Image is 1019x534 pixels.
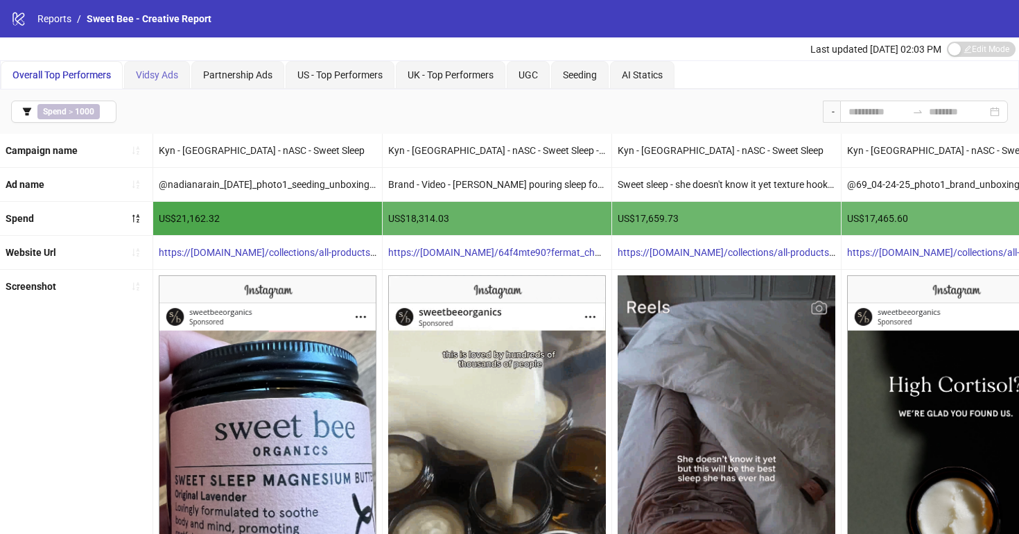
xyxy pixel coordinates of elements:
span: Vidsy Ads [136,69,178,80]
b: Ad name [6,179,44,190]
div: Sweet sleep - she doesn't know it yet texture hook - 9:16 reel.MOV [612,168,841,201]
span: Seeding [563,69,597,80]
b: Spend [43,107,67,117]
span: sort-ascending [131,282,141,291]
span: swap-right [912,106,923,117]
b: Campaign name [6,145,78,156]
b: Spend [6,213,34,224]
b: Screenshot [6,281,56,292]
div: Brand - Video - [PERSON_NAME] pouring sleep focussed - Fermat - Copy [383,168,611,201]
div: @nadianarain_[DATE]_photo1_seeding_unboxing_sweetsleepbutter_sweetbee.png [153,168,382,201]
span: Overall Top Performers [12,69,111,80]
span: sort-descending [131,214,141,223]
span: filter [22,107,32,117]
span: Partnership Ads [203,69,272,80]
b: Website Url [6,247,56,258]
span: > [37,104,100,119]
div: US$17,659.73 [612,202,841,235]
div: Kyn - [GEOGRAPHIC_DATA] - nASC - Sweet Sleep [612,134,841,167]
div: US$18,314.03 [383,202,611,235]
span: to [912,106,923,117]
div: - [823,101,840,123]
span: sort-ascending [131,248,141,257]
div: Kyn - [GEOGRAPHIC_DATA] - nASC - Sweet Sleep [153,134,382,167]
span: US - Top Performers [297,69,383,80]
span: AI Statics [622,69,663,80]
span: UGC [519,69,538,80]
span: Sweet Bee - Creative Report [87,13,211,24]
a: Reports [35,11,74,26]
span: sort-ascending [131,180,141,189]
li: / [77,11,81,26]
span: Last updated [DATE] 02:03 PM [810,44,941,55]
span: UK - Top Performers [408,69,494,80]
button: Spend > 1000 [11,101,116,123]
div: Kyn - [GEOGRAPHIC_DATA] - nASC - Sweet Sleep - Fermat [383,134,611,167]
div: US$21,162.32 [153,202,382,235]
b: 1000 [75,107,94,117]
span: sort-ascending [131,146,141,155]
